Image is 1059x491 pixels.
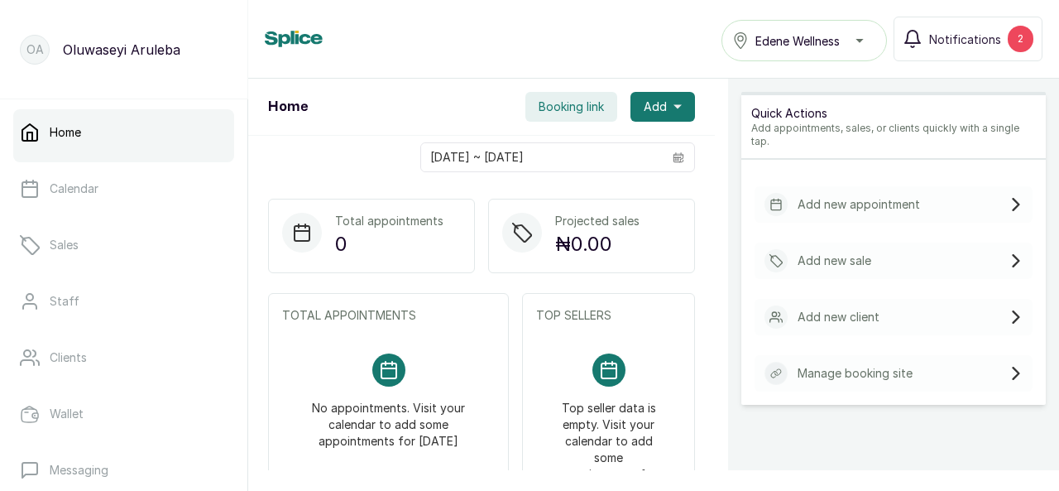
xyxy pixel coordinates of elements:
p: Messaging [50,462,108,479]
p: Calendar [50,181,98,197]
p: Staff [50,293,79,310]
span: Edene Wellness [755,32,840,50]
p: TOTAL APPOINTMENTS [282,307,495,324]
p: ₦0.00 [555,229,640,259]
p: Manage booking site [798,365,913,382]
p: Wallet [50,406,84,422]
a: Staff [13,278,234,325]
p: 0 [335,229,443,259]
button: Edene Wellness [721,20,887,61]
div: 2 [1008,26,1033,52]
span: Notifications [929,31,1001,48]
button: Add [630,92,695,122]
input: Select date [421,143,663,171]
p: Clients [50,349,87,366]
p: Total appointments [335,213,443,229]
p: Projected sales [555,213,640,229]
p: Oluwaseyi Aruleba [63,40,180,60]
a: Calendar [13,166,234,212]
p: Add appointments, sales, or clients quickly with a single tap. [751,122,1036,148]
a: Clients [13,335,234,381]
span: Add [644,99,667,115]
h1: Home [268,97,308,117]
p: Add new client [798,309,879,325]
p: No appointments. Visit your calendar to add some appointments for [DATE] [302,387,475,450]
a: Home [13,109,234,156]
p: Quick Actions [751,105,1036,122]
p: TOP SELLERS [536,307,681,324]
a: Wallet [13,391,234,437]
p: Add new appointment [798,196,920,213]
p: OA [26,41,44,58]
button: Booking link [525,92,617,122]
p: Sales [50,237,79,253]
svg: calendar [673,152,684,163]
p: Home [50,124,81,141]
p: Add new sale [798,253,871,269]
button: Notifications2 [894,17,1042,61]
span: Booking link [539,99,604,115]
a: Sales [13,222,234,268]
